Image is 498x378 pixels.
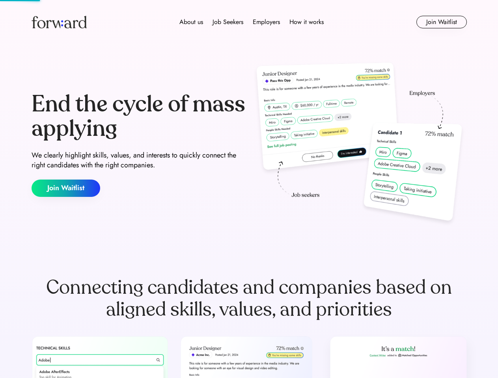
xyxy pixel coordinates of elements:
button: Join Waitlist [32,180,100,197]
div: Employers [253,17,280,27]
img: hero-image.png [252,60,467,229]
div: About us [179,17,203,27]
div: Job Seekers [213,17,243,27]
div: Connecting candidates and companies based on aligned skills, values, and priorities [32,276,467,321]
button: Join Waitlist [416,16,467,28]
div: How it works [289,17,324,27]
div: End the cycle of mass applying [32,92,246,141]
div: We clearly highlight skills, values, and interests to quickly connect the right candidates with t... [32,150,246,170]
img: Forward logo [32,16,87,28]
